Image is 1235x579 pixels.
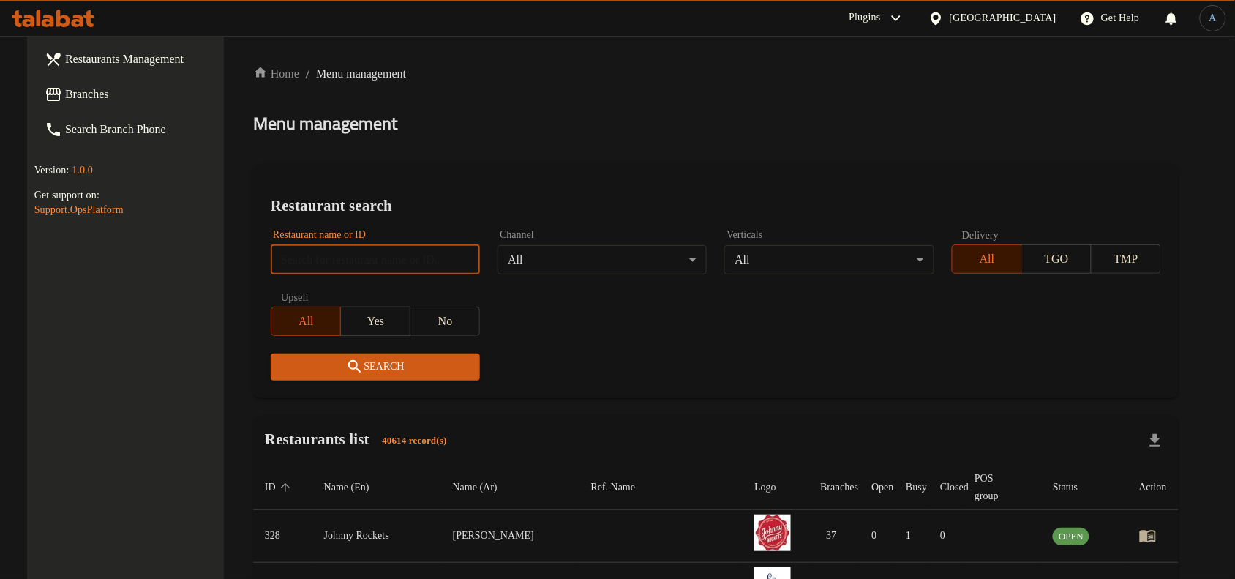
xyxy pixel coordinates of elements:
span: 1.0.0 [72,165,94,176]
h2: Menu management [253,112,397,135]
img: Johnny Rockets [754,515,791,551]
span: Restaurants Management [65,51,222,68]
li: / [305,65,310,83]
span: All [277,311,335,332]
button: TGO [1021,244,1092,274]
span: 40614 record(s) [373,434,455,448]
a: Branches [33,77,233,112]
div: Total records count [373,429,455,452]
a: Home [253,65,299,83]
span: No [416,311,474,332]
div: OPEN [1053,528,1089,545]
th: Action [1127,466,1179,510]
span: Ref. Name [591,479,655,496]
td: 0 [928,509,963,562]
span: ID [265,479,295,496]
span: Name (Ar) [453,479,517,496]
th: Closed [928,466,963,510]
div: All [498,245,707,274]
button: TMP [1091,244,1161,274]
td: 37 [808,509,860,562]
td: Johnny Rockets [312,509,441,562]
span: Menu management [316,65,406,83]
span: Version: [34,165,70,176]
td: [PERSON_NAME] [441,509,579,562]
span: Name (En) [324,479,388,496]
td: 1 [894,509,928,562]
span: A [1209,10,1217,26]
th: Open [860,466,894,510]
span: Status [1053,479,1097,496]
input: Search for restaurant name or ID.. [271,245,480,274]
a: Search Branch Phone [33,112,233,147]
label: Upsell [281,292,309,302]
div: [GEOGRAPHIC_DATA] [950,10,1056,26]
th: Branches [808,466,860,510]
h2: Restaurants list [265,428,456,452]
span: Search [282,358,468,376]
a: Support.OpsPlatform [34,204,124,215]
span: TGO [1028,249,1086,270]
a: Restaurants Management [33,42,233,77]
nav: breadcrumb [253,65,1179,83]
button: All [952,244,1022,274]
th: Logo [743,466,808,510]
div: All [724,245,934,274]
span: OPEN [1053,528,1089,545]
h2: Restaurant search [271,195,1161,217]
button: No [410,307,480,336]
td: 328 [253,509,312,562]
span: Get support on: [34,190,100,201]
span: POS group [975,470,1024,505]
button: Yes [340,307,410,336]
span: All [958,249,1016,270]
div: Export file [1138,423,1173,458]
td: 0 [860,509,894,562]
button: All [271,307,341,336]
label: Delivery [962,230,999,240]
th: Busy [894,466,928,510]
div: Menu [1139,527,1167,545]
span: Branches [65,86,222,103]
span: Search Branch Phone [65,121,222,138]
span: Yes [347,311,405,332]
div: Plugins [849,10,880,27]
span: TMP [1097,249,1155,270]
button: Search [271,354,480,381]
